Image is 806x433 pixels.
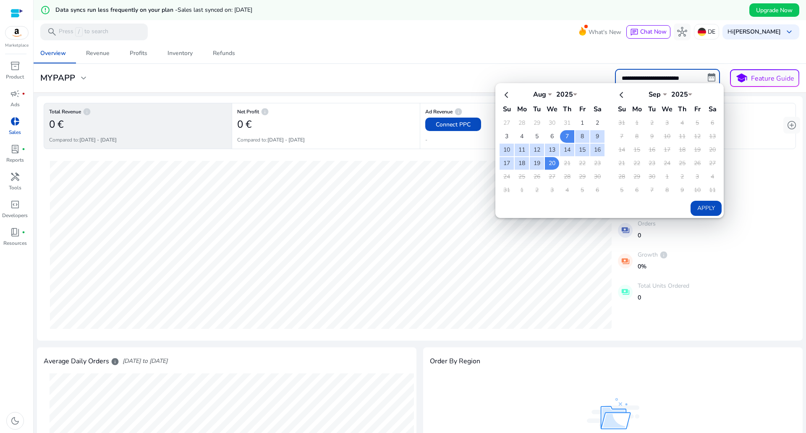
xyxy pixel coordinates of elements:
button: chatChat Now [626,25,670,39]
p: Product [6,73,24,81]
p: Feature Guide [751,73,794,84]
div: Overview [40,50,66,56]
p: Compared to: [237,136,305,144]
div: 2025 [667,90,692,99]
button: Apply [691,201,722,216]
span: campaign [10,89,20,99]
p: DE [708,24,715,39]
span: book_4 [10,227,20,237]
span: keyboard_arrow_down [784,27,794,37]
p: Ads [10,101,20,108]
b: [DATE] - [DATE] [79,136,117,143]
button: Connect PPC [425,118,481,131]
img: de.svg [698,28,706,36]
p: Reports [6,156,24,164]
img: no_data_found.svg [587,398,639,430]
mat-icon: payments [618,285,633,299]
p: Growth [638,250,668,259]
span: dark_mode [10,416,20,426]
span: info [261,108,269,116]
button: schoolFeature Guide [730,69,799,87]
button: add_circle [783,117,800,134]
span: info [454,108,463,116]
span: Sales last synced on: [DATE] [178,6,252,14]
p: 0 [638,231,656,240]
span: add_circle [787,120,797,130]
p: Sales [9,129,21,136]
mat-icon: payments [618,254,633,268]
h2: 0 € [237,118,251,131]
p: Developers [2,212,28,219]
button: Upgrade Now [749,3,799,17]
mat-icon: error_outline [40,5,50,15]
span: inventory_2 [10,61,20,71]
span: hub [677,27,687,37]
span: What's New [589,25,621,39]
span: / [75,27,83,37]
span: Connect PPC [436,120,471,129]
span: donut_small [10,116,20,126]
h6: Total Revenue [49,111,227,113]
p: 0 [638,293,689,302]
div: Revenue [86,50,110,56]
span: chat [630,28,639,37]
p: Tools [9,184,21,192]
b: [PERSON_NAME] [733,28,781,36]
h5: Data syncs run less frequently on your plan - [55,7,252,14]
p: Resources [3,239,27,247]
p: Total Units Ordered [638,281,689,290]
p: Orders [638,219,656,228]
div: 2025 [552,90,577,99]
h4: Order By Region [430,357,480,365]
div: Aug [527,90,552,99]
p: Marketplace [5,42,29,49]
span: fiber_manual_record [22,231,25,234]
span: fiber_manual_record [22,147,25,151]
p: 0% [638,262,668,271]
span: info [83,108,91,116]
p: Hi [727,29,781,35]
h6: Net Profit [237,111,415,113]
span: school [735,72,748,84]
span: search [47,27,57,37]
span: lab_profile [10,144,20,154]
h3: MYPAPP [40,73,75,83]
h2: 0 € [49,118,63,131]
span: handyman [10,172,20,182]
b: [DATE] - [DATE] [267,136,305,143]
span: code_blocks [10,199,20,210]
span: Chat Now [640,28,667,36]
span: expand_more [79,73,89,83]
img: amazon.svg [5,26,28,39]
span: info [659,251,668,259]
button: hub [674,24,691,40]
p: Compared to: [49,136,117,144]
p: Press to search [59,27,108,37]
span: [DATE] to [DATE] [123,357,167,365]
div: Sep [642,90,667,99]
mat-icon: payments [618,223,633,238]
span: fiber_manual_record [22,92,25,95]
span: Upgrade Now [756,6,793,15]
h6: Ad Revenue [425,111,603,113]
p: - [425,136,427,144]
div: Refunds [213,50,235,56]
span: info [111,357,119,366]
h4: Average Daily Orders [44,357,119,366]
div: Profits [130,50,147,56]
div: Inventory [167,50,193,56]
